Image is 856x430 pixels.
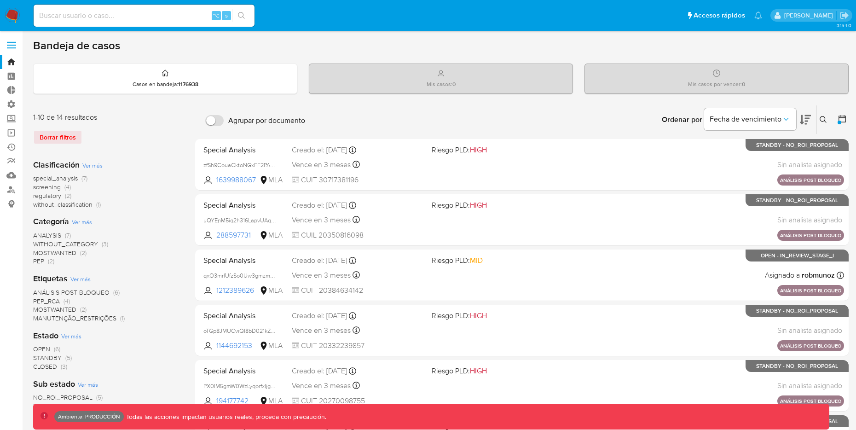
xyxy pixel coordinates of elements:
[232,9,251,22] button: search-icon
[213,11,220,20] span: ⌥
[124,413,326,421] p: Todas las acciones impactan usuarios reales, proceda con precaución.
[839,11,849,20] a: Salir
[58,415,120,418] p: Ambiente: PRODUCCIÓN
[694,11,745,20] span: Accesos rápidos
[225,11,228,20] span: s
[784,11,836,20] p: luis.birchenz@mercadolibre.com
[34,10,254,22] input: Buscar usuario o caso...
[754,12,762,19] a: Notificaciones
